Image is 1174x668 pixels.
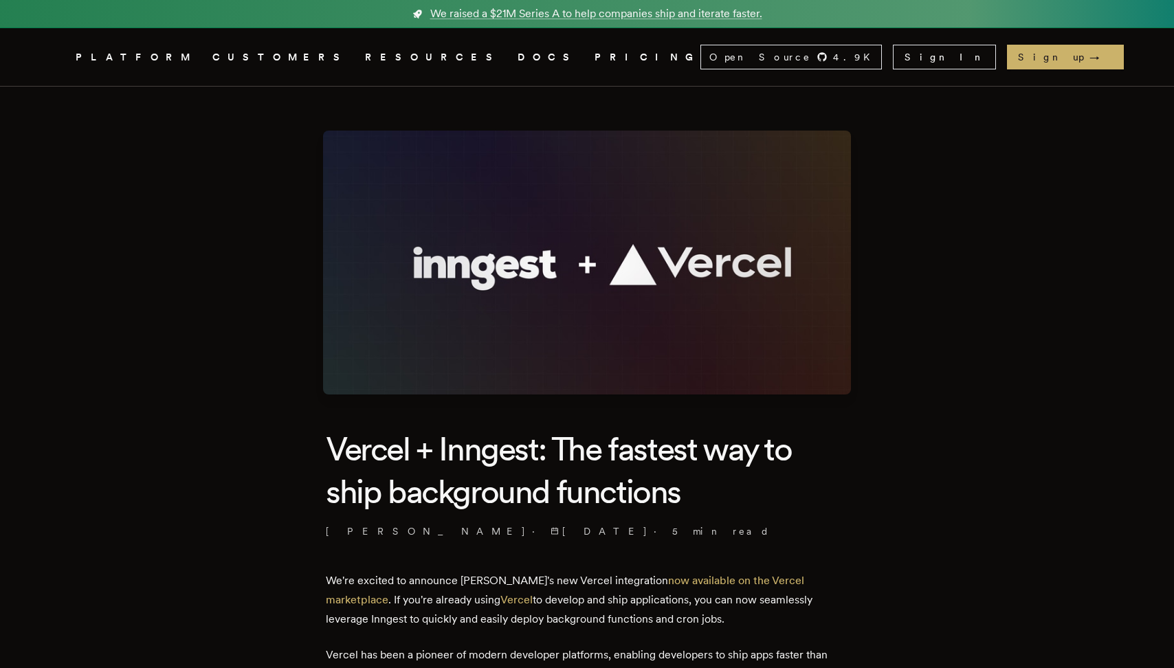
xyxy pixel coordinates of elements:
[326,524,527,538] a: [PERSON_NAME]
[326,524,848,538] p: · ·
[1089,50,1113,64] span: →
[709,50,811,64] span: Open Source
[500,593,533,606] a: Vercel
[430,5,762,22] span: We raised a $21M Series A to help companies ship and iterate faster.
[326,574,804,606] a: now available on the Vercel marketplace
[212,49,348,66] a: CUSTOMERS
[37,28,1137,86] nav: Global
[326,427,848,513] h1: Vercel + Inngest: The fastest way to ship background functions
[518,49,578,66] a: DOCS
[551,524,648,538] span: [DATE]
[672,524,770,538] span: 5 min read
[323,131,851,394] img: Featured image for Vercel + Inngest: The fastest way to ship background functions blog post
[76,49,196,66] button: PLATFORM
[326,571,848,629] p: We're excited to announce [PERSON_NAME]'s new Vercel integration . If you're already using to dev...
[833,50,878,64] span: 4.9 K
[365,49,501,66] button: RESOURCES
[893,45,996,69] a: Sign In
[1007,45,1124,69] a: Sign up
[595,49,700,66] a: PRICING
